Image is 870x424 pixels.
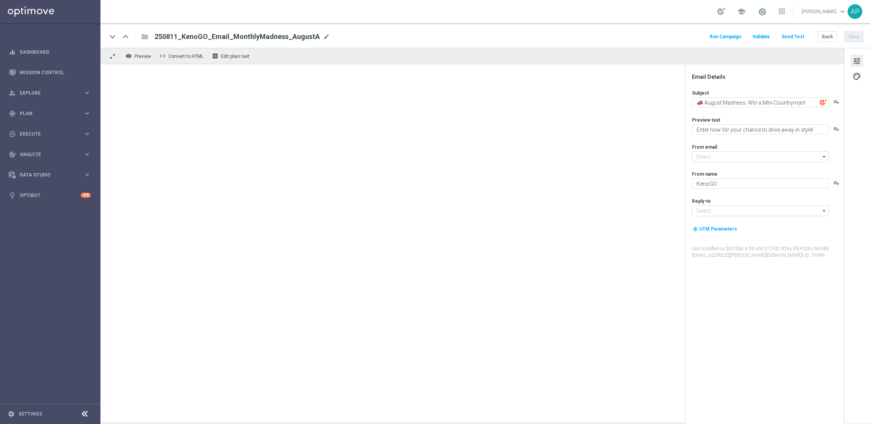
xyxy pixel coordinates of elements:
[8,192,91,198] button: lightbulb Optibot +10
[692,117,720,123] label: Preview text
[8,151,91,158] button: track_changes Analyze keyboard_arrow_right
[692,73,843,80] div: Email Details
[737,7,746,16] span: school
[833,99,839,105] button: playlist_add
[8,49,91,55] button: equalizer Dashboard
[838,7,847,16] span: keyboard_arrow_down
[692,144,717,150] label: From email
[124,51,155,61] button: remove_red_eye Preview
[692,205,829,216] input: Select
[9,90,83,97] div: Explore
[221,54,250,59] span: Edit plain text
[20,42,91,62] a: Dashboard
[160,53,166,59] span: code
[155,32,320,41] span: 250811_KenoGO_Email_MonthlyMadness_AugustA
[212,53,218,59] i: receipt
[9,42,91,62] div: Dashboard
[833,126,839,132] button: playlist_add
[8,110,91,117] button: gps_fixed Plan keyboard_arrow_right
[8,410,15,417] i: settings
[20,111,83,116] span: Plan
[693,226,698,232] i: my_location
[802,253,825,258] span: | ID: 31949
[20,152,83,157] span: Analyze
[9,131,16,137] i: play_circle_outline
[20,132,83,136] span: Execute
[821,152,828,162] i: arrow_drop_down
[158,51,207,61] button: code Convert to HTML
[8,172,91,178] button: Data Studio keyboard_arrow_right
[9,110,83,117] div: Plan
[20,91,83,95] span: Explore
[9,131,83,137] div: Execute
[699,226,737,232] span: UTM Parameters
[20,173,83,177] span: Data Studio
[8,70,91,76] button: Mission Control
[845,31,863,42] button: Save
[853,71,861,81] span: palette
[9,110,16,117] i: gps_fixed
[19,412,42,416] a: Settings
[692,171,717,177] label: From name
[848,4,862,19] div: AP
[751,32,771,42] button: Validate
[9,171,83,178] div: Data Studio
[134,54,151,59] span: Preview
[210,51,253,61] button: receipt Edit plain text
[801,6,848,17] a: [PERSON_NAME]keyboard_arrow_down
[323,33,330,40] span: mode_edit
[81,193,91,198] div: +10
[833,180,839,186] button: playlist_add
[83,130,91,137] i: keyboard_arrow_right
[9,192,16,199] i: lightbulb
[780,32,805,42] button: Send Test
[692,151,829,162] input: Select
[753,34,770,39] span: Validate
[820,99,827,106] img: optiGenie.svg
[83,151,91,158] i: keyboard_arrow_right
[692,198,711,204] label: Reply-to
[692,246,843,259] label: Last modified on [DATE] at 4:55 AM UTC-02:00 by [PERSON_NAME][EMAIL_ADDRESS][PERSON_NAME][DOMAIN_...
[126,53,132,59] i: remove_red_eye
[9,151,83,158] div: Analyze
[9,90,16,97] i: person_search
[83,171,91,178] i: keyboard_arrow_right
[20,185,81,205] a: Optibot
[8,131,91,137] button: play_circle_outline Execute keyboard_arrow_right
[20,62,91,83] a: Mission Control
[83,89,91,97] i: keyboard_arrow_right
[709,32,742,42] button: Run Campaign
[851,54,863,67] button: tune
[9,151,16,158] i: track_changes
[821,206,828,216] i: arrow_drop_down
[851,70,863,82] button: palette
[818,31,837,42] button: Back
[9,185,91,205] div: Optibot
[83,110,91,117] i: keyboard_arrow_right
[692,225,738,233] button: my_location UTM Parameters
[9,62,91,83] div: Mission Control
[8,90,91,96] button: person_search Explore keyboard_arrow_right
[9,49,16,56] i: equalizer
[692,90,709,96] label: Subject
[168,54,204,59] span: Convert to HTML
[853,56,861,66] span: tune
